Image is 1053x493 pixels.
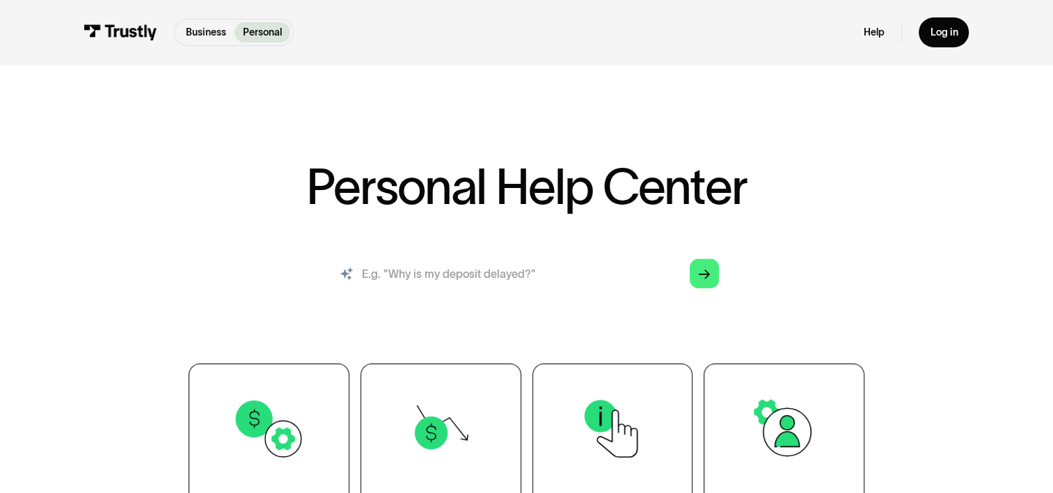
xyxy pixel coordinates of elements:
form: Search [323,251,731,297]
a: Business [177,22,235,42]
h1: Personal Help Center [306,162,747,212]
a: Help [864,26,885,38]
a: Log in [919,17,969,47]
img: Trustly Logo [84,24,157,40]
a: Personal [235,22,290,42]
input: search [323,251,731,297]
p: Business [186,25,226,40]
p: Personal [243,25,282,40]
div: Log in [930,26,958,38]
